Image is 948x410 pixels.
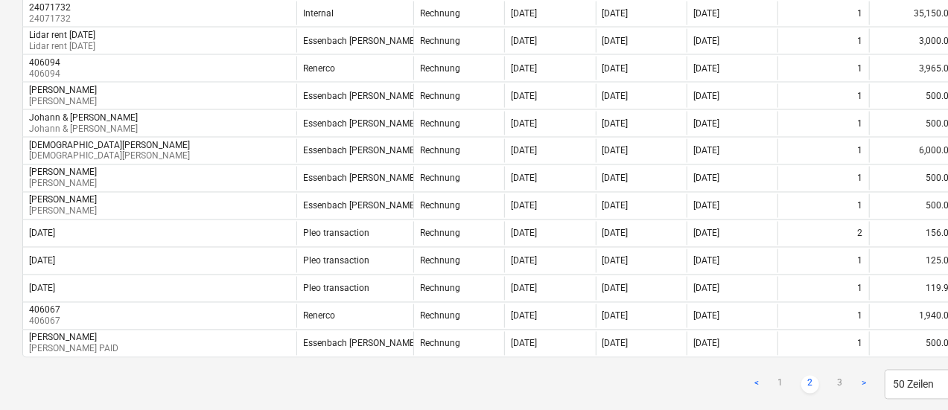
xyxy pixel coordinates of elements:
[858,36,863,46] div: 1
[858,228,863,239] div: 2
[858,339,863,349] div: 1
[693,173,719,184] div: [DATE]
[874,339,948,410] iframe: Chat Widget
[420,201,460,211] div: Rechnung
[693,256,719,266] div: [DATE]
[693,91,719,101] div: [DATE]
[511,311,537,321] div: [DATE]
[874,339,948,410] div: Chat-Widget
[29,40,98,53] p: Lidar rent [DATE]
[303,146,417,156] div: Essenbach [PERSON_NAME]
[602,63,629,74] div: [DATE]
[420,339,460,349] div: Rechnung
[511,284,537,294] div: [DATE]
[303,63,335,74] div: Renerco
[29,57,60,68] div: 406094
[602,228,629,239] div: [DATE]
[29,30,95,40] div: Lidar rent [DATE]
[858,118,863,129] div: 1
[29,112,138,123] div: Johann & [PERSON_NAME]
[511,146,537,156] div: [DATE]
[858,91,863,101] div: 1
[303,91,417,101] div: Essenbach [PERSON_NAME]
[420,256,460,266] div: Rechnung
[29,343,118,356] p: [PERSON_NAME] PAID
[29,305,60,315] div: 406067
[858,201,863,211] div: 1
[693,339,719,349] div: [DATE]
[511,63,537,74] div: [DATE]
[602,339,629,349] div: [DATE]
[693,36,719,46] div: [DATE]
[29,205,100,218] p: [PERSON_NAME]
[772,376,789,394] a: Page 1
[602,311,629,321] div: [DATE]
[29,333,115,343] div: [PERSON_NAME]
[855,376,873,394] a: Next page
[420,63,460,74] div: Rechnung
[420,228,460,239] div: Rechnung
[602,173,629,184] div: [DATE]
[858,63,863,74] div: 1
[858,146,863,156] div: 1
[602,8,629,19] div: [DATE]
[29,315,63,328] p: 406067
[858,311,863,321] div: 1
[511,118,537,129] div: [DATE]
[693,311,719,321] div: [DATE]
[303,118,494,129] div: Essenbach [PERSON_NAME] & [PERSON_NAME]
[858,256,863,266] div: 1
[511,91,537,101] div: [DATE]
[29,95,100,108] p: [PERSON_NAME]
[420,36,460,46] div: Rechnung
[420,173,460,184] div: Rechnung
[602,201,629,211] div: [DATE]
[303,8,334,19] div: Internal
[420,8,460,19] div: Rechnung
[420,118,460,129] div: Rechnung
[693,201,719,211] div: [DATE]
[511,173,537,184] div: [DATE]
[29,123,141,135] p: Johann & [PERSON_NAME]
[29,150,193,163] p: [DEMOGRAPHIC_DATA][PERSON_NAME]
[511,256,537,266] div: [DATE]
[602,284,629,294] div: [DATE]
[29,2,71,13] div: 24071732
[420,284,460,294] div: Rechnung
[29,178,100,190] p: [PERSON_NAME]
[303,284,369,294] div: Pleo transaction
[602,146,629,156] div: [DATE]
[511,8,537,19] div: [DATE]
[29,228,55,239] div: [DATE]
[29,167,97,178] div: [PERSON_NAME]
[831,376,849,394] a: Page 3
[29,256,55,266] div: [DATE]
[29,13,74,25] p: 24071732
[303,339,417,349] div: Essenbach [PERSON_NAME]
[693,63,719,74] div: [DATE]
[303,311,335,321] div: Renerco
[511,228,537,239] div: [DATE]
[29,68,63,80] p: 406094
[29,195,97,205] div: [PERSON_NAME]
[693,146,719,156] div: [DATE]
[602,118,629,129] div: [DATE]
[602,256,629,266] div: [DATE]
[420,311,460,321] div: Rechnung
[693,8,719,19] div: [DATE]
[303,228,369,239] div: Pleo transaction
[602,36,629,46] div: [DATE]
[693,284,719,294] div: [DATE]
[511,36,537,46] div: [DATE]
[420,91,460,101] div: Rechnung
[858,173,863,184] div: 1
[511,201,537,211] div: [DATE]
[511,339,537,349] div: [DATE]
[858,8,863,19] div: 1
[29,284,55,294] div: [DATE]
[303,256,369,266] div: Pleo transaction
[29,85,97,95] div: [PERSON_NAME]
[420,146,460,156] div: Rechnung
[693,228,719,239] div: [DATE]
[858,284,863,294] div: 1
